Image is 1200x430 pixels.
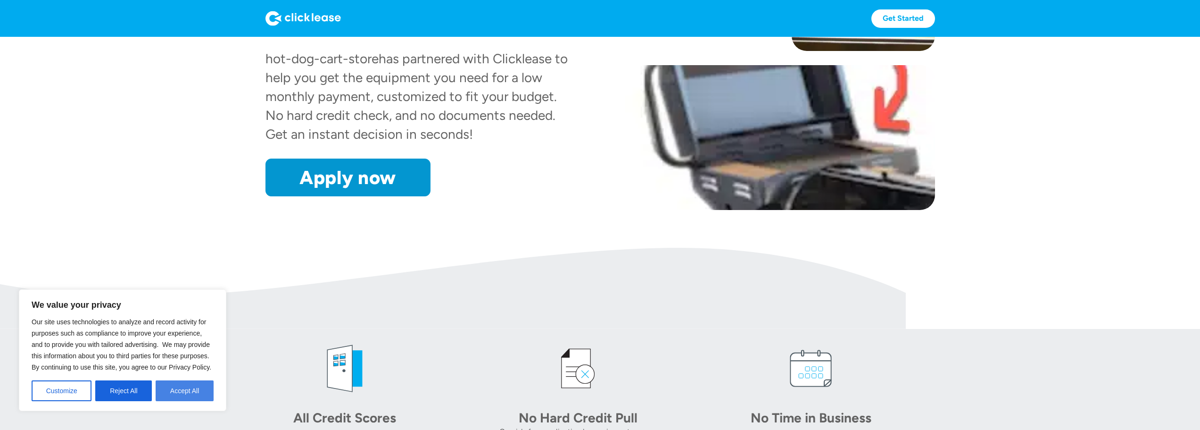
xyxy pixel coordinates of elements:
div: We value your privacy [19,289,226,411]
img: Logo [265,11,341,26]
p: We value your privacy [32,299,214,311]
a: Get Started [871,9,935,28]
img: calendar icon [783,340,839,397]
div: hot-dog-cart-store [265,51,379,67]
div: has partnered with Clicklease to help you get the equipment you need for a low monthly payment, c... [265,51,568,142]
span: Our site uses technologies to analyze and record activity for purposes such as compliance to impr... [32,318,211,371]
img: credit icon [550,340,606,397]
button: Accept All [156,380,214,401]
div: No Hard Credit Pull [512,408,644,427]
button: Customize [32,380,91,401]
button: Reject All [95,380,152,401]
a: Apply now [265,159,430,196]
img: welcome icon [316,340,373,397]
